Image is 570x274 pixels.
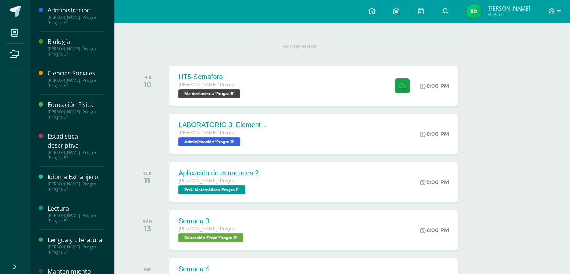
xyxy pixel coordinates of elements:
[178,226,234,232] span: [PERSON_NAME]. Progra
[48,173,105,181] div: Idioma Extranjero
[487,5,530,12] span: [PERSON_NAME]
[48,15,105,25] div: [PERSON_NAME]. Progra "Progra B"
[466,4,481,19] img: 324bb892814eceb0f5012498de3a169f.png
[178,178,234,184] span: [PERSON_NAME]. Progra
[48,236,105,244] div: Lengua y Literatura
[48,213,105,223] div: [PERSON_NAME]. Progra "Progra B"
[487,11,530,18] span: Mi Perfil
[178,82,234,87] span: [PERSON_NAME]. Progra
[48,69,105,78] div: Ciencias Sociales
[144,267,151,272] div: VIE
[143,176,152,185] div: 11
[48,6,105,25] a: Administración[PERSON_NAME]. Progra "Progra B"
[178,137,240,146] span: Administración 'Progra B'
[178,121,268,129] div: LABORATORIO 3: Elementos del aprendizaje.
[48,101,105,120] a: Educación Física[PERSON_NAME]. Progra "Progra B"
[143,171,152,176] div: JUE
[48,181,105,192] div: [PERSON_NAME]. Progra "Progra B"
[48,244,105,255] div: [PERSON_NAME]. Progra "Progra B"
[143,224,152,233] div: 13
[48,173,105,192] a: Idioma Extranjero[PERSON_NAME]. Progra "Progra B"
[48,204,105,223] a: Lectura[PERSON_NAME]. Progra "Progra B"
[178,233,243,242] span: Educación Física 'Progra B'
[48,38,105,57] a: Biología[PERSON_NAME]. Progra "Progra B"
[143,75,152,80] div: MIÉ
[143,219,152,224] div: SÁB
[48,38,105,46] div: Biología
[48,6,105,15] div: Administración
[178,217,245,225] div: Semana 3
[420,131,449,137] div: 8:00 PM
[143,80,152,89] div: 10
[48,46,105,57] div: [PERSON_NAME]. Progra "Progra B"
[178,89,240,98] span: Mantenimiento 'Progra B'
[48,109,105,120] div: [PERSON_NAME]. Progra "Progra B"
[48,101,105,109] div: Educación Física
[178,185,245,194] span: PreU Matemáticas 'Progra B'
[271,43,329,50] span: SEPTIEMBRE
[48,132,105,149] div: Estadística descriptiva
[420,83,449,89] div: 8:00 PM
[178,73,242,81] div: HT5-Semaforo
[48,78,105,88] div: [PERSON_NAME]. Progra "Progra B"
[420,227,449,233] div: 8:00 PM
[48,132,105,160] a: Estadística descriptiva[PERSON_NAME]. Progra "Progra B"
[48,69,105,88] a: Ciencias Sociales[PERSON_NAME]. Progra "Progra B"
[48,204,105,213] div: Lectura
[178,130,234,135] span: [PERSON_NAME]. Progra
[48,150,105,160] div: [PERSON_NAME]. Progra "Progra B"
[178,265,234,273] div: Semana 4
[48,236,105,255] a: Lengua y Literatura[PERSON_NAME]. Progra "Progra B"
[420,179,449,185] div: 9:00 PM
[178,169,259,177] div: Aplicación de ecuacones 2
